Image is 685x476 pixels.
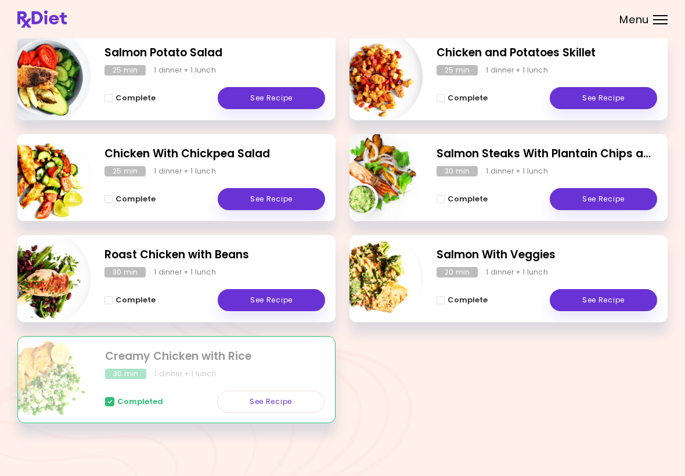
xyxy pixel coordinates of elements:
img: RxDiet [17,10,67,28]
span: Complete [116,194,156,204]
a: See Recipe - Salmon Steaks With Plantain Chips and Guacamole [550,188,657,210]
a: See Recipe - Roast Chicken with Beans [218,289,325,311]
span: Complete [116,295,156,305]
span: Complete [448,194,488,204]
button: Complete - Salmon With Veggies [437,293,488,307]
a: See Recipe - Chicken and Potatoes Skillet [550,87,657,109]
img: Info - Salmon With Veggies [327,230,423,327]
span: Complete [448,93,488,103]
div: 25 min [437,65,478,75]
h2: Chicken and Potatoes Skillet [437,45,657,62]
button: Complete - Roast Chicken with Beans [104,293,156,307]
span: Completed [117,397,163,406]
div: 30 min [105,369,146,379]
div: 1 dinner + 1 lunch [486,65,548,75]
div: 30 min [104,267,146,277]
h2: Chicken With Chickpea Salad [104,146,325,163]
button: Complete - Chicken and Potatoes Skillet [437,91,488,105]
h2: Salmon Potato Salad [104,45,325,62]
div: 1 dinner + 1 lunch [154,369,217,379]
div: 20 min [437,267,478,277]
button: Complete - Salmon Steaks With Plantain Chips and Guacamole [437,192,488,206]
div: 1 dinner + 1 lunch [486,166,548,176]
a: See Recipe - Creamy Chicken with Rice [217,391,325,413]
img: Info - Chicken and Potatoes Skillet [327,28,423,125]
div: 1 dinner + 1 lunch [486,267,548,277]
button: Complete - Chicken With Chickpea Salad [104,192,156,206]
h2: Roast Chicken with Beans [104,247,325,264]
div: 25 min [104,65,146,75]
div: 1 dinner + 1 lunch [154,166,216,176]
a: See Recipe - Salmon Potato Salad [218,87,325,109]
span: Menu [619,15,649,25]
a: See Recipe - Chicken With Chickpea Salad [218,188,325,210]
span: Complete [448,295,488,305]
h2: Creamy Chicken with Rice [105,348,325,365]
img: Info - Salmon Steaks With Plantain Chips and Guacamole [327,129,423,226]
div: 30 min [437,166,478,176]
div: 25 min [104,166,146,176]
span: Complete [116,93,156,103]
div: 1 dinner + 1 lunch [154,65,216,75]
div: 1 dinner + 1 lunch [154,267,216,277]
h2: Salmon Steaks With Plantain Chips and Guacamole [437,146,657,163]
a: See Recipe - Salmon With Veggies [550,289,657,311]
h2: Salmon With Veggies [437,247,657,264]
button: Complete - Salmon Potato Salad [104,91,156,105]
